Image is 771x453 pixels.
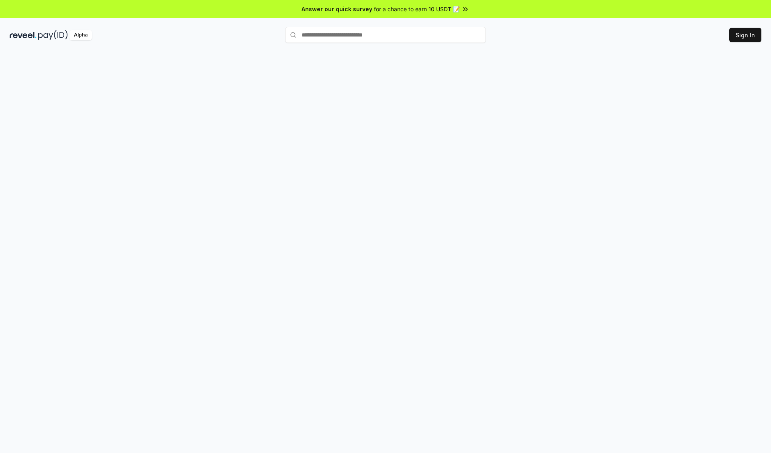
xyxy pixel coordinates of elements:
img: pay_id [38,30,68,40]
div: Alpha [69,30,92,40]
img: reveel_dark [10,30,37,40]
span: Answer our quick survey [302,5,372,13]
span: for a chance to earn 10 USDT 📝 [374,5,460,13]
button: Sign In [729,28,761,42]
